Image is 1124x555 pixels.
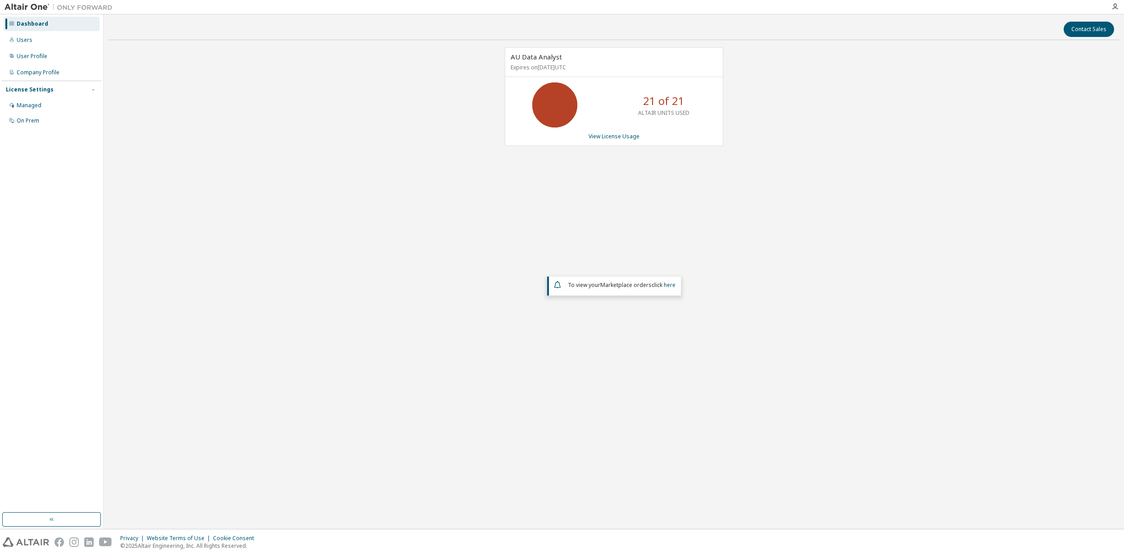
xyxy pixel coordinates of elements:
div: On Prem [17,117,39,124]
div: User Profile [17,53,47,60]
img: linkedin.svg [84,537,94,547]
div: Dashboard [17,20,48,27]
button: Contact Sales [1064,22,1114,37]
a: here [664,281,675,289]
span: To view your click [568,281,675,289]
img: youtube.svg [99,537,112,547]
div: Company Profile [17,69,59,76]
div: Privacy [120,535,147,542]
span: AU Data Analyst [511,52,562,61]
div: Cookie Consent [213,535,259,542]
img: altair_logo.svg [3,537,49,547]
div: License Settings [6,86,54,93]
img: facebook.svg [54,537,64,547]
p: Expires on [DATE] UTC [511,64,715,71]
div: Users [17,36,32,44]
em: Marketplace orders [600,281,652,289]
p: 21 of 21 [643,93,684,109]
div: Website Terms of Use [147,535,213,542]
p: ALTAIR UNITS USED [638,109,689,117]
div: Managed [17,102,41,109]
img: Altair One [5,3,117,12]
p: © 2025 Altair Engineering, Inc. All Rights Reserved. [120,542,259,550]
a: View License Usage [589,132,639,140]
img: instagram.svg [69,537,79,547]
